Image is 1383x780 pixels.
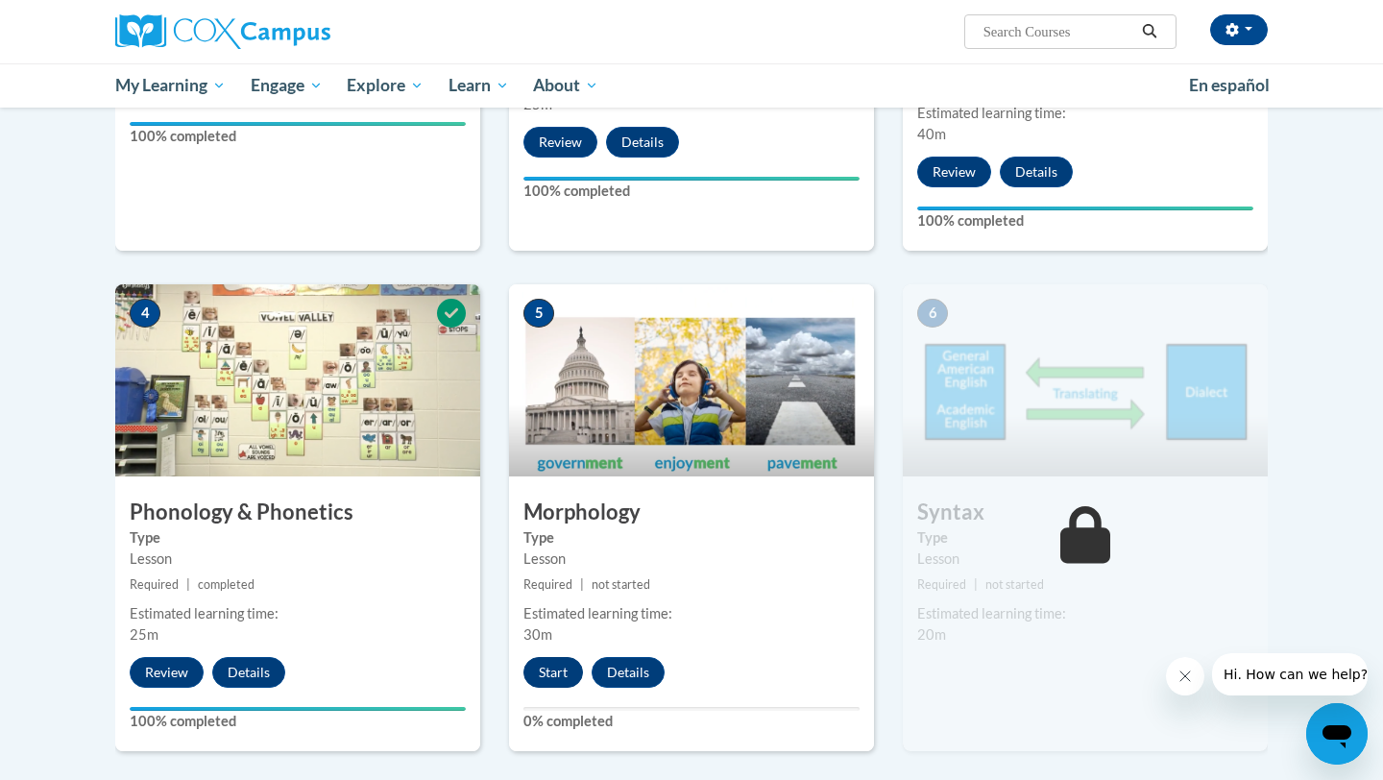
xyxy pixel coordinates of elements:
button: Details [592,657,665,688]
label: 100% completed [130,126,466,147]
a: My Learning [103,63,238,108]
a: En español [1177,65,1282,106]
span: 4 [130,299,160,328]
img: Course Image [903,284,1268,476]
button: Details [1000,157,1073,187]
span: Required [130,577,179,592]
img: Course Image [509,284,874,476]
label: 100% completed [130,711,466,732]
a: Engage [238,63,335,108]
span: En español [1189,75,1270,95]
button: Details [606,127,679,158]
label: Type [523,527,860,548]
a: Explore [334,63,436,108]
div: Estimated learning time: [917,103,1253,124]
span: not started [985,577,1044,592]
span: My Learning [115,74,226,97]
span: 6 [917,299,948,328]
div: Estimated learning time: [523,603,860,624]
a: About [522,63,612,108]
img: Course Image [115,284,480,476]
span: | [974,577,978,592]
img: Cox Campus [115,14,330,49]
iframe: Close message [1166,657,1204,695]
h3: Phonology & Phonetics [115,498,480,527]
span: Required [523,577,572,592]
button: Review [523,127,597,158]
iframe: Message from company [1212,653,1368,695]
h3: Morphology [509,498,874,527]
span: Explore [347,74,424,97]
label: 0% completed [523,711,860,732]
iframe: Button to launch messaging window [1306,703,1368,765]
div: Your progress [130,707,466,711]
label: Type [917,527,1253,548]
label: 100% completed [917,210,1253,232]
button: Search [1135,20,1164,43]
label: Type [130,527,466,548]
button: Details [212,657,285,688]
div: Estimated learning time: [130,603,466,624]
div: Lesson [130,548,466,570]
button: Review [917,157,991,187]
span: 5 [523,299,554,328]
button: Account Settings [1210,14,1268,45]
input: Search Courses [982,20,1135,43]
span: Required [917,577,966,592]
span: completed [198,577,255,592]
div: Main menu [86,63,1297,108]
span: 25m [130,626,158,643]
div: Your progress [130,122,466,126]
a: Cox Campus [115,14,480,49]
span: Learn [449,74,509,97]
span: 20m [917,626,946,643]
button: Start [523,657,583,688]
div: Your progress [523,177,860,181]
label: 100% completed [523,181,860,202]
span: not started [592,577,650,592]
button: Review [130,657,204,688]
div: Your progress [917,207,1253,210]
div: Lesson [917,548,1253,570]
span: 30m [523,626,552,643]
span: Engage [251,74,323,97]
span: | [186,577,190,592]
span: About [533,74,598,97]
div: Lesson [523,548,860,570]
div: Estimated learning time: [917,603,1253,624]
h3: Syntax [903,498,1268,527]
span: 40m [917,126,946,142]
span: | [580,577,584,592]
a: Learn [436,63,522,108]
